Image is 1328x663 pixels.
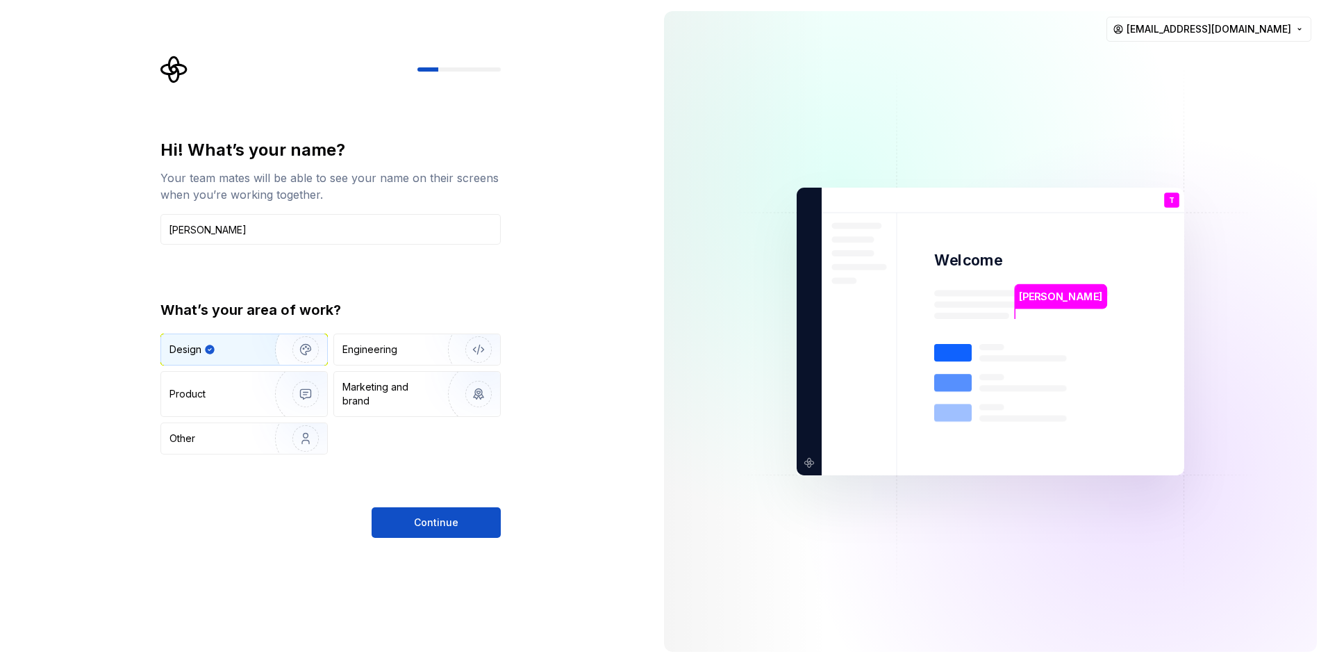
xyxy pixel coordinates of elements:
[934,250,1002,270] p: Welcome
[1106,17,1311,42] button: [EMAIL_ADDRESS][DOMAIN_NAME]
[160,170,501,203] div: Your team mates will be able to see your name on their screens when you’re working together.
[342,343,397,357] div: Engineering
[169,343,201,357] div: Design
[414,516,458,530] span: Continue
[342,380,436,408] div: Marketing and brand
[1019,289,1102,304] p: [PERSON_NAME]
[1169,197,1175,204] p: T
[1127,22,1291,36] span: [EMAIL_ADDRESS][DOMAIN_NAME]
[372,507,501,538] button: Continue
[160,214,501,245] input: Han Solo
[160,139,501,161] div: Hi! What’s your name?
[160,300,501,320] div: What’s your area of work?
[169,432,195,445] div: Other
[169,387,206,401] div: Product
[160,56,188,83] svg: Supernova Logo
